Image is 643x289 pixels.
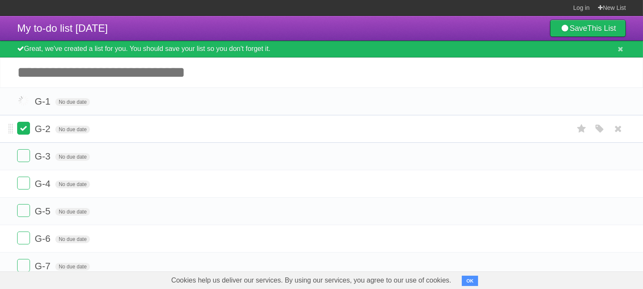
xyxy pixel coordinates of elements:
[17,232,30,244] label: Done
[55,153,90,161] span: No due date
[163,272,460,289] span: Cookies help us deliver our services. By using our services, you agree to our use of cookies.
[574,122,590,136] label: Star task
[55,235,90,243] span: No due date
[35,96,53,107] span: G-1
[17,177,30,190] label: Done
[55,208,90,216] span: No due date
[17,149,30,162] label: Done
[35,151,53,162] span: G-3
[587,24,616,33] b: This List
[55,98,90,106] span: No due date
[550,20,626,37] a: SaveThis List
[17,259,30,272] label: Done
[17,122,30,135] label: Done
[17,94,30,107] label: Done
[35,123,53,134] span: G-2
[35,233,53,244] span: G-6
[35,261,53,271] span: G-7
[462,276,479,286] button: OK
[35,206,53,217] span: G-5
[17,204,30,217] label: Done
[55,181,90,188] span: No due date
[35,178,53,189] span: G-4
[55,263,90,271] span: No due date
[17,22,108,34] span: My to-do list [DATE]
[55,126,90,133] span: No due date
